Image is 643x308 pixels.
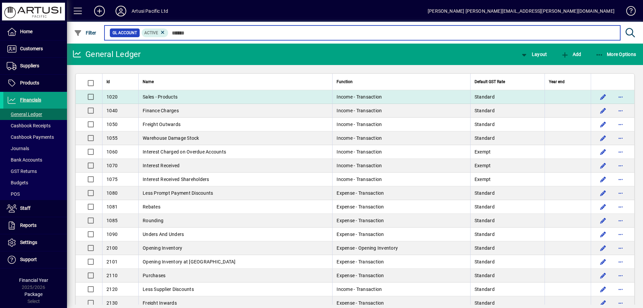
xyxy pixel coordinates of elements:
[143,300,177,306] span: Freight Inwards
[475,232,495,237] span: Standard
[559,48,583,60] button: Add
[106,78,134,85] div: Id
[106,273,118,278] span: 2110
[132,6,168,16] div: Artusi Pacific Ltd
[595,52,636,57] span: More Options
[106,177,118,182] span: 1075
[20,80,39,85] span: Products
[143,122,181,127] span: Freight Outwards
[106,259,118,264] span: 2101
[594,48,638,60] button: More Options
[475,177,491,182] span: Exempt
[337,94,382,100] span: Income - Transaction
[106,149,118,155] span: 1060
[20,240,37,245] span: Settings
[598,133,609,143] button: Edit
[3,234,67,251] a: Settings
[475,245,495,251] span: Standard
[106,287,118,292] span: 2120
[615,270,626,281] button: More options
[7,157,42,163] span: Bank Accounts
[89,5,110,17] button: Add
[475,273,495,278] span: Standard
[72,49,141,60] div: General Ledger
[615,119,626,130] button: More options
[615,284,626,295] button: More options
[337,122,382,127] span: Income - Transaction
[337,163,382,168] span: Income - Transaction
[7,191,20,197] span: POS
[337,232,384,237] span: Expense - Transaction
[143,149,226,155] span: Interest Charged on Overdue Accounts
[7,134,54,140] span: Cashbook Payments
[7,169,37,174] span: GST Returns
[337,149,382,155] span: Income - Transaction
[143,78,328,85] div: Name
[337,245,398,251] span: Expense - Opening Inventory
[3,217,67,234] a: Reports
[106,245,118,251] span: 2100
[475,122,495,127] span: Standard
[598,105,609,116] button: Edit
[106,204,118,209] span: 1081
[598,256,609,267] button: Edit
[3,131,67,143] a: Cashbook Payments
[598,229,609,240] button: Edit
[428,6,615,16] div: [PERSON_NAME] [PERSON_NAME][EMAIL_ADDRESS][PERSON_NAME][DOMAIN_NAME]
[20,223,37,228] span: Reports
[110,5,132,17] button: Profile
[106,218,118,223] span: 1085
[475,190,495,196] span: Standard
[615,256,626,267] button: More options
[598,160,609,171] button: Edit
[20,46,43,51] span: Customers
[143,190,213,196] span: Less Prompt Payment Discounts
[598,270,609,281] button: Edit
[598,243,609,253] button: Edit
[520,52,547,57] span: Layout
[20,29,32,34] span: Home
[106,300,118,306] span: 2130
[7,112,42,117] span: General Ledger
[475,218,495,223] span: Standard
[337,190,384,196] span: Expense - Transaction
[621,1,635,23] a: Knowledge Base
[475,163,491,168] span: Exempt
[475,108,495,113] span: Standard
[615,133,626,143] button: More options
[106,78,110,85] span: Id
[106,163,118,168] span: 1070
[615,91,626,102] button: More options
[475,300,495,306] span: Standard
[475,259,495,264] span: Standard
[143,259,236,264] span: Opening Inventory at [GEOGRAPHIC_DATA]
[337,78,353,85] span: Function
[598,91,609,102] button: Edit
[20,205,30,211] span: Staff
[513,48,554,60] app-page-header-button: View chart layout
[143,232,184,237] span: Unders And Unders
[7,180,28,185] span: Budgets
[106,232,118,237] span: 1090
[337,108,382,113] span: Income - Transaction
[106,108,118,113] span: 1040
[337,177,382,182] span: Income - Transaction
[615,105,626,116] button: More options
[19,278,48,283] span: Financial Year
[20,257,37,262] span: Support
[598,201,609,212] button: Edit
[143,218,163,223] span: Rounding
[143,204,160,209] span: Rebates
[598,284,609,295] button: Edit
[598,215,609,226] button: Edit
[3,188,67,200] a: POS
[561,52,581,57] span: Add
[20,97,41,103] span: Financials
[106,135,118,141] span: 1055
[106,122,118,127] span: 1050
[143,135,199,141] span: Warehouse Damage Stock
[615,188,626,198] button: More options
[549,78,565,85] span: Year end
[7,146,29,151] span: Journals
[598,119,609,130] button: Edit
